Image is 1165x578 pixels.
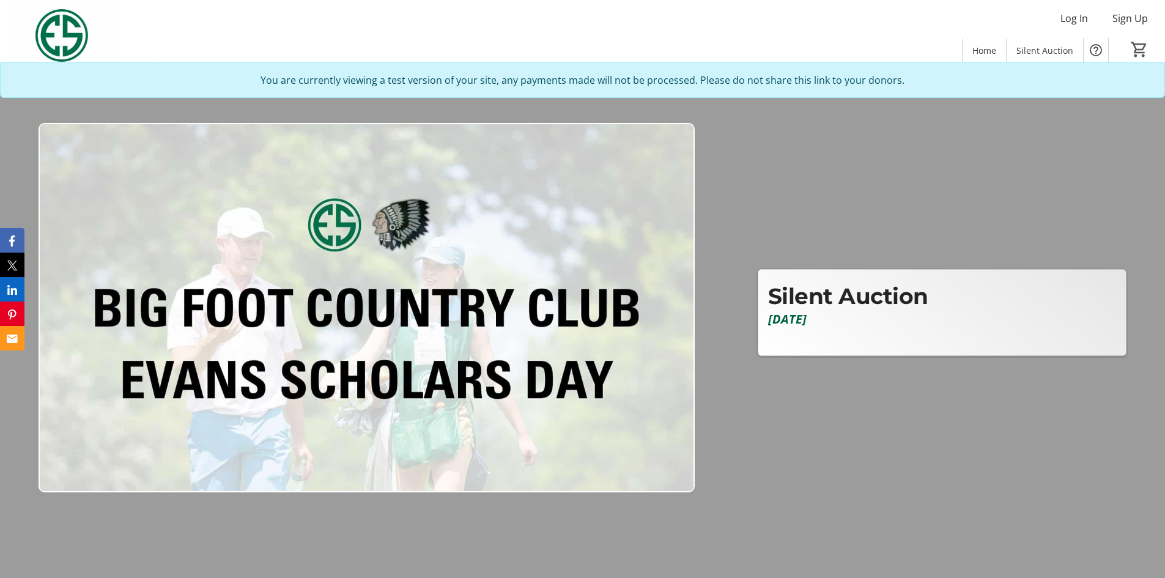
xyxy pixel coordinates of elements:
[1007,39,1083,62] a: Silent Auction
[1128,39,1150,61] button: Cart
[972,44,996,57] span: Home
[39,123,695,492] img: Campaign CTA Media Photo
[1060,11,1088,26] span: Log In
[1051,9,1098,28] button: Log In
[768,280,1116,313] p: Silent Auction
[7,5,116,66] img: Evans Scholars Foundation's Logo
[1112,11,1148,26] span: Sign Up
[1103,9,1158,28] button: Sign Up
[963,39,1006,62] a: Home
[768,311,807,327] em: [DATE]
[1084,38,1108,62] button: Help
[1016,44,1073,57] span: Silent Auction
